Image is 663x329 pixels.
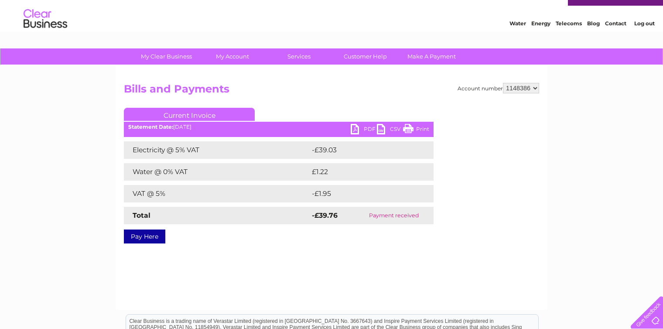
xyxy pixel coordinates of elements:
a: Contact [605,37,626,44]
strong: Total [133,211,150,219]
img: logo.png [23,23,68,49]
a: Current Invoice [124,108,255,121]
a: Water [509,37,526,44]
a: My Account [197,48,269,65]
td: Electricity @ 5% VAT [124,141,310,159]
td: -£39.03 [310,141,417,159]
div: Clear Business is a trading name of Verastar Limited (registered in [GEOGRAPHIC_DATA] No. 3667643... [126,5,538,42]
a: Customer Help [329,48,401,65]
td: VAT @ 5% [124,185,310,202]
a: Pay Here [124,230,165,243]
a: 0333 014 3131 [499,4,559,15]
td: -£1.95 [310,185,414,202]
a: Print [403,124,429,137]
a: Make A Payment [396,48,468,65]
td: Water @ 0% VAT [124,163,310,181]
div: Account number [458,83,539,93]
a: My Clear Business [130,48,202,65]
h2: Bills and Payments [124,83,539,99]
b: Statement Date: [128,123,173,130]
a: Telecoms [556,37,582,44]
a: CSV [377,124,403,137]
a: PDF [351,124,377,137]
td: £1.22 [310,163,412,181]
strong: -£39.76 [312,211,338,219]
a: Energy [531,37,550,44]
a: Services [263,48,335,65]
div: [DATE] [124,124,434,130]
a: Log out [634,37,655,44]
a: Blog [587,37,600,44]
td: Payment received [354,207,434,224]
